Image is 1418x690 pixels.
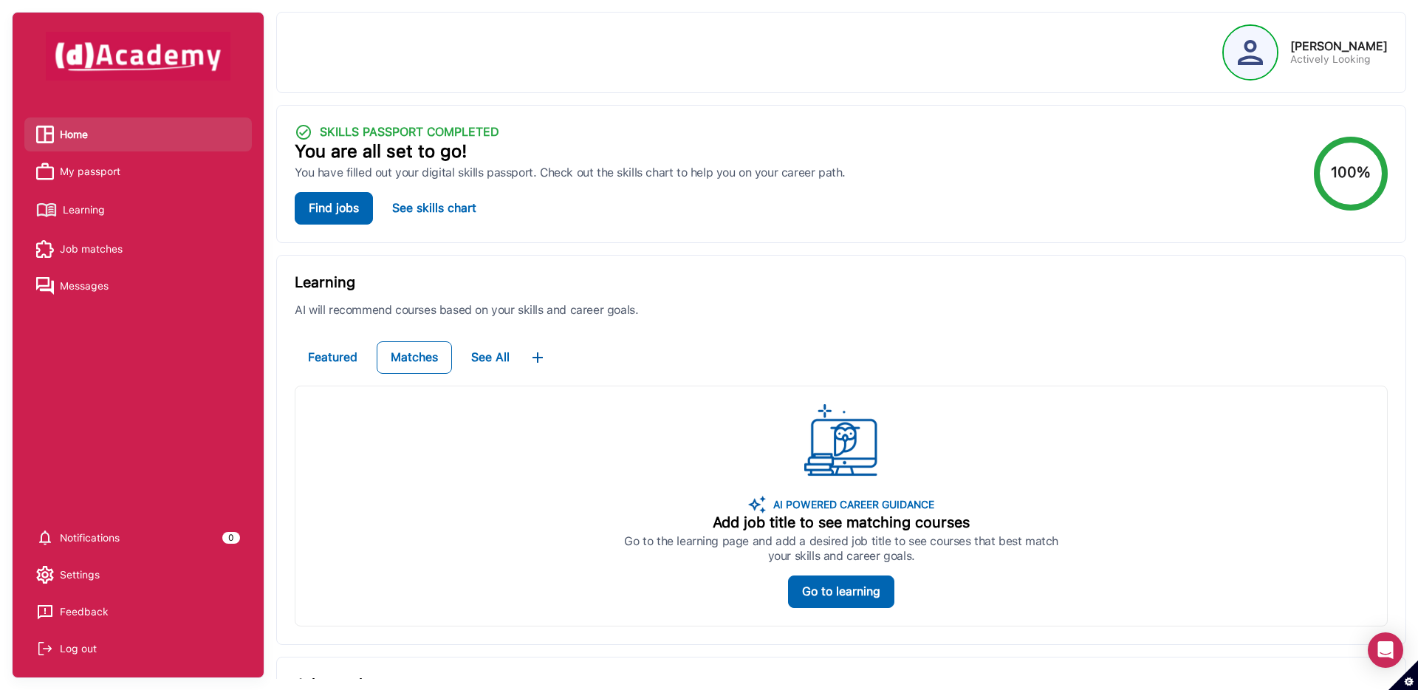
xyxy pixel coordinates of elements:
[1238,40,1263,65] img: Profile
[36,601,240,623] a: Feedback
[36,197,240,223] a: Learning iconLearning
[1290,39,1388,53] div: [PERSON_NAME]
[36,277,54,295] img: Messages icon
[529,349,547,366] img: ...
[36,529,54,547] img: setting
[36,275,240,297] a: Messages iconMessages
[60,238,123,260] span: Job matches
[36,640,54,657] img: Log out
[471,349,510,366] div: See All
[295,341,371,374] button: Featured
[60,160,120,182] span: My passport
[748,496,766,513] img: ...
[60,527,120,549] span: Notifications
[63,199,105,221] span: Learning
[391,349,438,366] div: Matches
[36,160,240,182] a: My passport iconMy passport
[295,141,846,163] div: You are all set to go!
[458,341,523,374] button: See All
[60,564,100,586] span: Settings
[295,273,1388,291] p: Learning
[1388,660,1418,690] button: Set cookie preferences
[1290,53,1388,66] p: Actively Looking
[295,165,846,180] div: You have filled out your digital skills passport. Check out the skills chart to help you on your ...
[222,532,240,544] div: 0
[36,197,57,223] img: Learning icon
[379,192,490,225] button: See skills chart
[295,123,312,141] img: ...
[36,566,54,584] img: setting
[804,404,878,478] img: logo
[1368,632,1403,668] div: Open Intercom Messenger
[788,575,894,608] button: Go to learning
[36,126,54,143] img: Home icon
[1331,164,1371,182] text: 100%
[60,275,109,297] span: Messages
[60,123,88,146] span: Home
[60,638,97,660] div: Log out
[802,583,880,601] div: Go to learning
[36,238,240,260] a: Job matches iconJob matches
[713,513,970,531] p: Add job title to see matching courses
[312,123,499,141] div: SKILLS PASSPORT COMPLETED
[308,349,357,366] div: Featured
[36,240,54,258] img: Job matches icon
[46,32,230,81] img: dAcademy
[377,341,452,374] button: Matches
[766,496,934,513] p: AI POWERED CAREER GUIDANCE
[36,603,54,621] img: feedback
[36,163,54,180] img: My passport icon
[295,192,373,225] button: Find jobs
[295,303,1388,318] p: AI will recommend courses based on your skills and career goals.
[36,123,240,146] a: Home iconHome
[624,534,1058,564] p: Go to the learning page and add a desired job title to see courses that best match your skills an...
[60,601,109,623] div: Feedback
